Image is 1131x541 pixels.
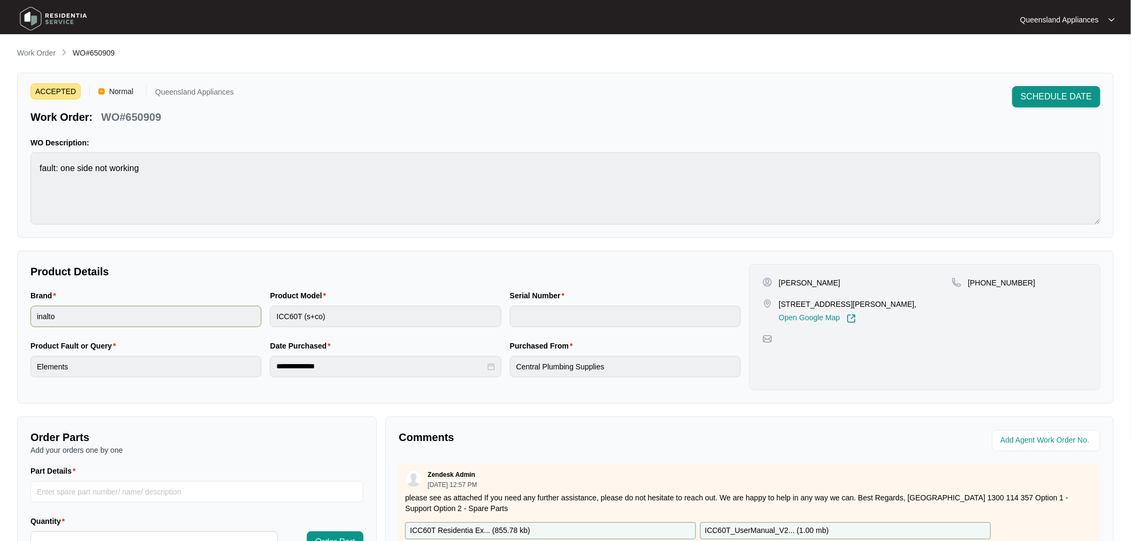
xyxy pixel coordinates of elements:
p: [PHONE_NUMBER] [968,277,1035,288]
p: please see as attached If you need any further assistance, please do not hesitate to reach out. W... [405,492,1094,514]
input: Serial Number [510,306,741,327]
span: Normal [105,83,137,99]
p: [STREET_ADDRESS][PERSON_NAME], [779,299,917,310]
p: Zendesk Admin [428,470,475,479]
input: Add Agent Work Order No. [1001,434,1094,447]
p: [PERSON_NAME] [779,277,840,288]
label: Product Model [270,290,330,301]
img: residentia service logo [16,3,91,35]
p: Queensland Appliances [155,88,234,99]
input: Brand [30,306,261,327]
p: Add your orders one by one [30,445,363,455]
img: Vercel Logo [98,88,105,95]
img: map-pin [952,277,962,287]
img: dropdown arrow [1109,17,1115,22]
input: Product Fault or Query [30,356,261,377]
p: WO#650909 [101,110,161,125]
label: Product Fault or Query [30,341,120,351]
img: map-pin [763,334,772,344]
p: WO Description: [30,137,1101,148]
p: Product Details [30,264,741,279]
label: Purchased From [510,341,577,351]
label: Part Details [30,466,80,476]
label: Serial Number [510,290,569,301]
img: user-pin [763,277,772,287]
img: Link-External [847,314,856,323]
span: ACCEPTED [30,83,81,99]
p: ICC60T Residentia Ex... ( 855.78 kb ) [410,525,530,537]
textarea: fault: one side not working [30,152,1101,225]
label: Date Purchased [270,341,335,351]
img: map-pin [763,299,772,308]
label: Brand [30,290,60,301]
input: Product Model [270,306,501,327]
a: Work Order [15,48,58,59]
input: Purchased From [510,356,741,377]
img: chevron-right [60,48,68,57]
p: Work Order [17,48,56,58]
a: Open Google Map [779,314,856,323]
span: WO#650909 [73,49,115,57]
span: SCHEDULE DATE [1021,90,1092,103]
p: Comments [399,430,742,445]
label: Quantity [30,516,69,527]
img: user.svg [406,471,422,487]
input: Part Details [30,481,363,503]
p: ICC60T_UserManual_V2... ( 1.00 mb ) [705,525,829,537]
input: Date Purchased [276,361,485,372]
p: [DATE] 12:57 PM [428,482,477,488]
p: Order Parts [30,430,363,445]
p: Queensland Appliances [1020,14,1099,25]
p: Work Order: [30,110,92,125]
button: SCHEDULE DATE [1012,86,1101,107]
